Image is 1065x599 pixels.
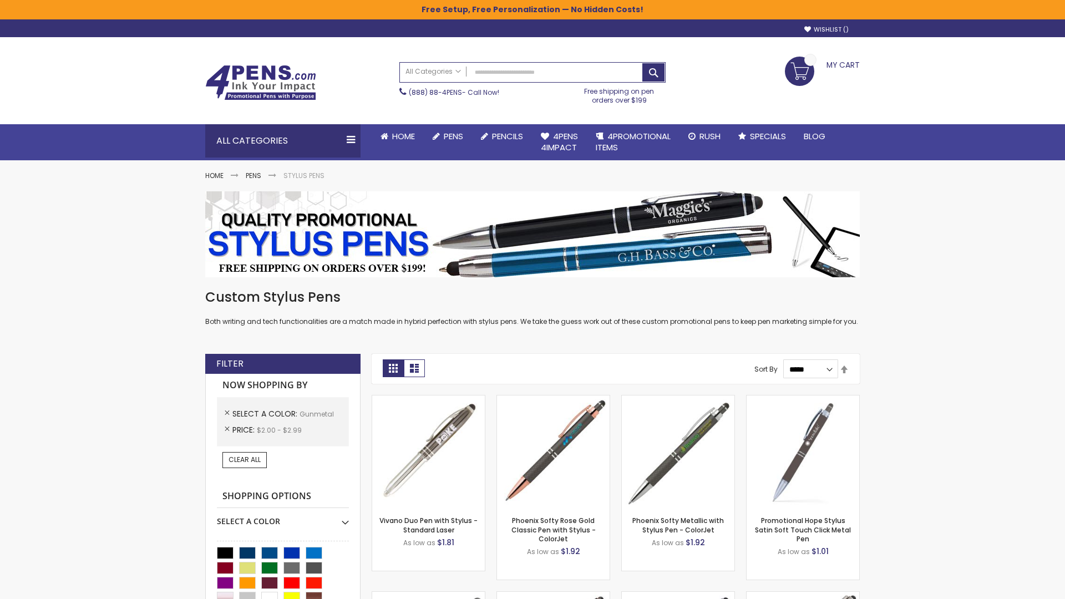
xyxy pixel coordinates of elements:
[283,171,324,180] strong: Stylus Pens
[424,124,472,149] a: Pens
[573,83,666,105] div: Free shipping on pen orders over $199
[379,516,478,534] a: Vivano Duo Pen with Stylus - Standard Laser
[216,358,244,370] strong: Filter
[497,395,610,404] a: Phoenix Softy Rose Gold Classic Pen with Stylus - ColorJet-Gunmetal
[812,546,829,557] span: $1.01
[383,359,404,377] strong: Grid
[409,88,499,97] span: - Call Now!
[541,130,578,153] span: 4Pens 4impact
[729,124,795,149] a: Specials
[532,124,587,160] a: 4Pens4impact
[444,130,463,142] span: Pens
[804,130,825,142] span: Blog
[205,288,860,327] div: Both writing and tech functionalities are a match made in hybrid perfection with stylus pens. We ...
[409,88,462,97] a: (888) 88-4PENS
[587,124,679,160] a: 4PROMOTIONALITEMS
[229,455,261,464] span: Clear All
[257,425,302,435] span: $2.00 - $2.99
[795,124,834,149] a: Blog
[804,26,849,34] a: Wishlist
[205,288,860,306] h1: Custom Stylus Pens
[472,124,532,149] a: Pencils
[596,130,671,153] span: 4PROMOTIONAL ITEMS
[372,395,485,508] img: Vivano Duo Pen with Stylus - Standard Laser-Gunmetal
[632,516,724,534] a: Phoenix Softy Metallic with Stylus Pen - ColorJet
[205,191,860,277] img: Stylus Pens
[755,516,851,543] a: Promotional Hope Stylus Satin Soft Touch Click Metal Pen
[372,124,424,149] a: Home
[400,63,466,81] a: All Categories
[217,508,349,527] div: Select A Color
[205,124,361,158] div: All Categories
[405,67,461,76] span: All Categories
[246,171,261,180] a: Pens
[392,130,415,142] span: Home
[511,516,596,543] a: Phoenix Softy Rose Gold Classic Pen with Stylus - ColorJet
[778,547,810,556] span: As low as
[232,424,257,435] span: Price
[679,124,729,149] a: Rush
[492,130,523,142] span: Pencils
[300,409,334,419] span: Gunmetal
[205,65,316,100] img: 4Pens Custom Pens and Promotional Products
[232,408,300,419] span: Select A Color
[561,546,580,557] span: $1.92
[750,130,786,142] span: Specials
[747,395,859,508] img: Promotional Hope Stylus Satin Soft Touch Click Metal Pen-Gunmetal
[217,374,349,397] strong: Now Shopping by
[527,547,559,556] span: As low as
[217,485,349,509] strong: Shopping Options
[403,538,435,547] span: As low as
[622,395,734,404] a: Phoenix Softy Metallic with Stylus Pen - ColorJet-Gunmetal
[699,130,721,142] span: Rush
[222,452,267,468] a: Clear All
[622,395,734,508] img: Phoenix Softy Metallic with Stylus Pen - ColorJet-Gunmetal
[754,364,778,374] label: Sort By
[747,395,859,404] a: Promotional Hope Stylus Satin Soft Touch Click Metal Pen-Gunmetal
[437,537,454,548] span: $1.81
[686,537,705,548] span: $1.92
[497,395,610,508] img: Phoenix Softy Rose Gold Classic Pen with Stylus - ColorJet-Gunmetal
[205,171,224,180] a: Home
[372,395,485,404] a: Vivano Duo Pen with Stylus - Standard Laser-Gunmetal
[652,538,684,547] span: As low as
